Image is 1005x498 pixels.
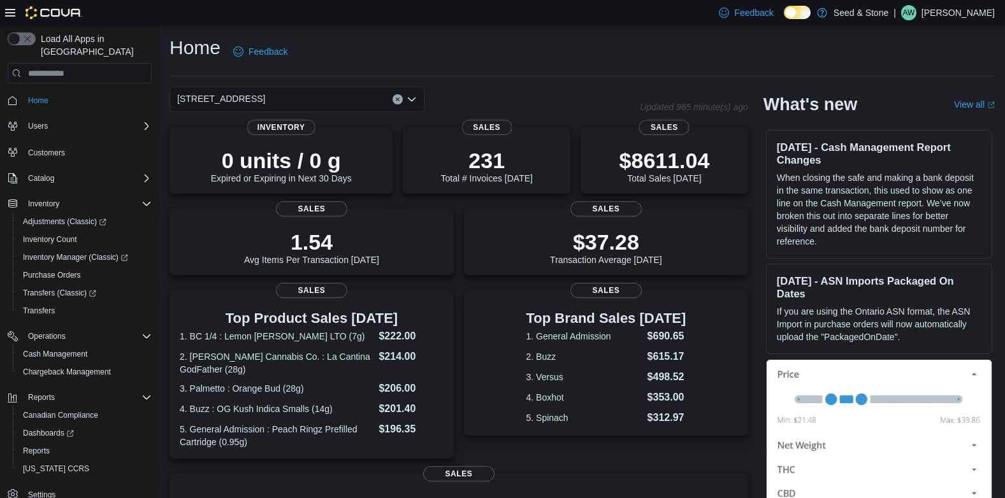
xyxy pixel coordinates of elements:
button: Chargeback Management [13,363,157,381]
input: Dark Mode [784,6,811,19]
img: Cova [25,6,82,19]
p: 231 [440,148,532,173]
dt: 5. Spinach [526,411,642,424]
dd: $353.00 [647,390,686,405]
button: Catalog [3,169,157,187]
a: Cash Management [18,346,92,362]
button: Inventory [23,196,64,211]
a: Reports [18,443,55,459]
button: Inventory Count [13,231,157,248]
h3: [DATE] - ASN Imports Packaged On Dates [777,274,981,300]
a: Dashboards [13,424,157,442]
span: Washington CCRS [18,461,152,476]
span: Feedback [734,6,773,19]
span: Load All Apps in [GEOGRAPHIC_DATA] [36,32,152,58]
span: Purchase Orders [18,267,152,283]
span: Transfers [23,306,55,316]
button: Home [3,91,157,110]
span: Reports [18,443,152,459]
span: Canadian Compliance [23,410,98,420]
a: Feedback [228,39,293,64]
span: Dashboards [23,428,74,438]
span: Reports [23,390,152,405]
span: Chargeback Management [23,367,111,377]
dt: 3. Versus [526,371,642,383]
dd: $206.00 [379,381,443,396]
span: Sales [423,466,495,481]
a: [US_STATE] CCRS [18,461,94,476]
div: Transaction Average [DATE] [550,229,662,265]
button: Reports [3,388,157,406]
p: If you are using the Ontario ASN format, the ASN Import in purchase orders will now automatically... [777,305,981,343]
dd: $196.35 [379,422,443,437]
span: Purchase Orders [23,270,81,280]
button: [US_STATE] CCRS [13,460,157,478]
span: Inventory Count [23,234,77,245]
a: Home [23,93,54,108]
span: Sales [639,120,690,135]
div: Alex Wang [901,5,916,20]
button: Customers [3,143,157,161]
p: 0 units / 0 g [211,148,352,173]
div: Total # Invoices [DATE] [440,148,532,183]
span: Adjustments (Classic) [18,214,152,229]
button: Inventory [3,195,157,213]
dt: 4. Buzz : OG Kush Indica Smalls (14g) [180,402,373,415]
span: Operations [23,329,152,344]
a: Adjustments (Classic) [13,213,157,231]
button: Clear input [393,94,403,104]
a: Transfers [18,303,60,318]
p: [PERSON_NAME] [922,5,995,20]
button: Users [3,117,157,135]
span: Catalog [23,171,152,186]
a: View allExternal link [954,99,995,110]
span: Inventory [23,196,152,211]
button: Open list of options [407,94,417,104]
div: Expired or Expiring in Next 30 Days [211,148,352,183]
p: $8611.04 [619,148,710,173]
dt: 4. Boxhot [526,391,642,404]
button: Operations [23,329,71,344]
dd: $214.00 [379,349,443,364]
span: Transfers [18,303,152,318]
dt: 1. General Admission [526,330,642,343]
dd: $312.97 [647,410,686,425]
h3: [DATE] - Cash Management Report Changes [777,141,981,166]
h3: Top Product Sales [DATE] [180,311,444,326]
button: Reports [13,442,157,460]
span: [US_STATE] CCRS [23,464,89,474]
a: Transfers (Classic) [13,284,157,302]
a: Customers [23,145,70,160]
p: When closing the safe and making a bank deposit in the same transaction, this used to show as one... [777,171,981,248]
span: [STREET_ADDRESS] [177,91,265,106]
button: Reports [23,390,60,405]
span: Feedback [249,45,287,58]
span: Cash Management [23,349,87,359]
a: Adjustments (Classic) [18,214,112,229]
a: Transfers (Classic) [18,285,101,301]
dd: $498.52 [647,369,686,385]
a: Dashboards [18,425,79,441]
span: Customers [23,144,152,160]
span: Catalog [28,173,54,183]
button: Canadian Compliance [13,406,157,424]
span: Inventory [28,199,59,209]
button: Catalog [23,171,59,186]
button: Purchase Orders [13,266,157,284]
span: Dashboards [18,425,152,441]
span: Sales [570,201,642,217]
dt: 3. Palmetto : Orange Bud (28g) [180,382,373,395]
h1: Home [170,35,221,60]
h2: What's new [763,94,857,115]
span: Transfers (Classic) [18,285,152,301]
span: Cash Management [18,346,152,362]
span: Operations [28,331,66,341]
svg: External link [987,101,995,109]
span: Chargeback Management [18,364,152,380]
span: Users [28,121,48,131]
span: Users [23,118,152,134]
dt: 5. General Admission : Peach Ringz Prefilled Cartridge (0.95g) [180,423,373,448]
span: Sales [461,120,512,135]
span: Reports [28,392,55,402]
